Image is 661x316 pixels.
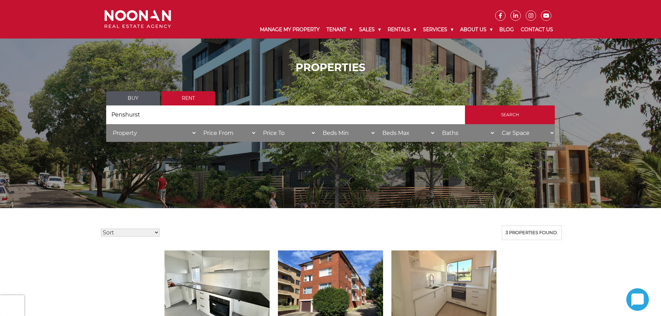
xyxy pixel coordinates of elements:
[161,91,215,105] a: Rent
[457,21,496,39] a: About Us
[356,21,384,39] a: Sales
[256,21,323,39] a: Manage My Property
[106,91,160,105] a: Buy
[465,105,555,124] input: Search
[420,21,457,39] a: Services
[323,21,356,39] a: Tenant
[106,61,555,74] h1: PROPERTIES
[106,105,465,124] input: Search by suburb, postcode or area
[502,225,562,240] div: 3 properties found.
[101,229,160,237] select: Sort Listings
[517,21,557,39] a: Contact Us
[496,21,517,39] a: Blog
[104,10,171,28] img: Noonan Real Estate Agency
[384,21,420,39] a: Rentals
